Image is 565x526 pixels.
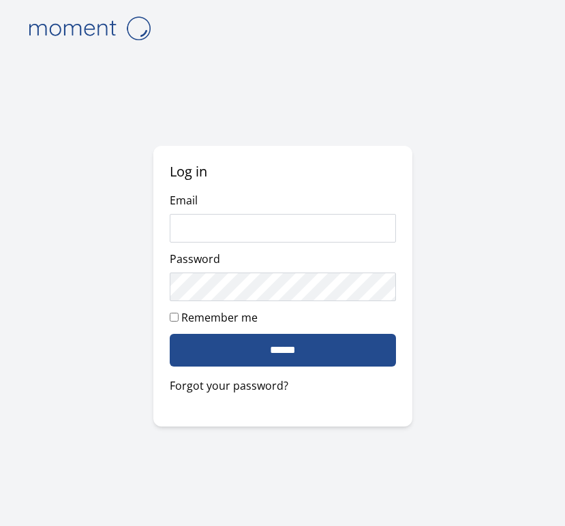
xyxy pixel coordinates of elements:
label: Password [170,251,220,266]
label: Remember me [181,310,258,325]
a: Forgot your password? [170,377,396,394]
h2: Log in [170,162,396,181]
label: Email [170,193,198,208]
img: logo-4e3dc11c47720685a147b03b5a06dd966a58ff35d612b21f08c02c0306f2b779.png [21,11,157,46]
